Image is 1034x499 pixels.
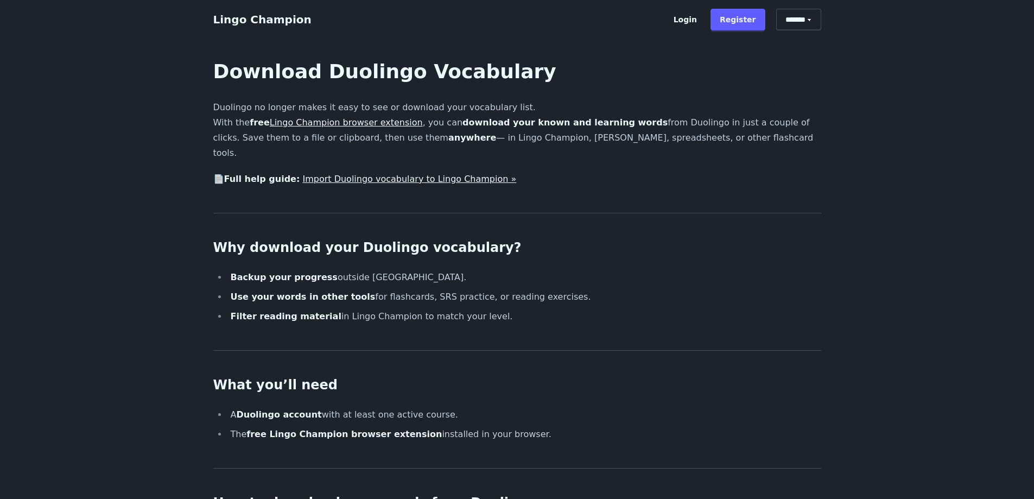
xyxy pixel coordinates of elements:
h1: Download Duolingo Vocabulary [213,61,821,83]
a: Lingo Champion [213,13,312,26]
li: in Lingo Champion to match your level. [227,309,821,324]
a: Lingo Champion browser extension [270,117,423,128]
strong: anywhere [448,132,496,143]
strong: free [250,117,423,128]
strong: Use your words in other tools [231,292,376,302]
a: Login [664,9,706,30]
li: for flashcards, SRS practice, or reading exercises. [227,289,821,305]
strong: Duolingo account [236,409,321,420]
h2: What you’ll need [213,377,821,394]
p: 📄 [213,172,821,187]
strong: Filter reading material [231,311,341,321]
strong: download your known and learning words [462,117,668,128]
a: Import Duolingo vocabulary to Lingo Champion » [302,174,516,184]
li: The installed in your browser. [227,427,821,442]
h2: Why download your Duolingo vocabulary? [213,239,821,257]
strong: free Lingo Champion browser extension [246,429,442,439]
li: A with at least one active course. [227,407,821,422]
a: Register [711,9,765,30]
strong: Backup your progress [231,272,338,282]
li: outside [GEOGRAPHIC_DATA]. [227,270,821,285]
strong: Full help guide: [224,174,300,184]
p: Duolingo no longer makes it easy to see or download your vocabulary list. With the , you can from... [213,100,821,161]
